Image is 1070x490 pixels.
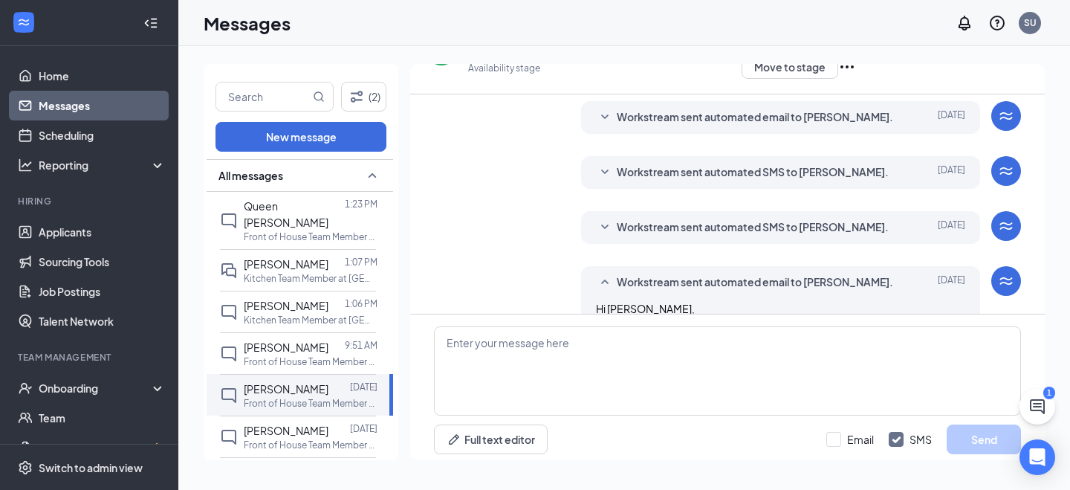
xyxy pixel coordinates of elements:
div: Reporting [39,158,166,173]
svg: WorkstreamLogo [16,15,31,30]
svg: DoubleChat [220,262,238,280]
svg: Filter [348,88,366,106]
p: 1:06 PM [345,297,377,310]
span: [PERSON_NAME] [244,341,328,354]
svg: Analysis [18,158,33,173]
button: Send [947,425,1021,454]
p: [DATE] [350,422,377,435]
button: Filter (2) [341,82,386,112]
p: Front of House Team Member at [GEOGRAPHIC_DATA] [244,397,377,410]
input: Search [216,83,310,111]
svg: SmallChevronUp [596,274,614,291]
svg: Notifications [956,14,973,32]
h1: Messages [204,10,291,36]
a: Scheduling [39,120,166,150]
a: Messages [39,91,166,120]
div: 1 [1043,387,1055,399]
button: ChatActive [1019,389,1055,425]
svg: ChatInactive [220,387,238,404]
div: Team Management [18,351,163,364]
svg: SmallChevronDown [596,164,614,181]
p: [DATE] [350,381,377,393]
a: Talent Network [39,306,166,336]
a: DocumentsCrown [39,433,166,462]
a: Sourcing Tools [39,247,166,277]
p: Front of House Team Member at [GEOGRAPHIC_DATA] [244,439,377,451]
svg: ChatInactive [220,212,238,230]
span: Queen [PERSON_NAME] [244,199,328,229]
svg: SmallChevronUp [363,167,381,184]
svg: WorkstreamLogo [997,162,1015,180]
svg: ChatInactive [220,428,238,446]
p: Hi [PERSON_NAME], [596,300,966,317]
button: Move to stage [742,55,838,79]
button: Full text editorPen [434,425,548,454]
p: Front of House Team Member at [GEOGRAPHIC_DATA] [244,231,377,243]
div: Onboarding [39,381,153,396]
svg: MagnifyingGlass [313,91,325,103]
svg: UserCheck [18,381,33,396]
div: Hiring [18,195,163,207]
span: Workstream sent automated SMS to [PERSON_NAME]. [617,164,889,181]
span: Workstream sent automated email to [PERSON_NAME]. [617,274,893,291]
div: Open Intercom Messenger [1019,439,1055,475]
svg: WorkstreamLogo [997,272,1015,290]
svg: ChatActive [1028,398,1046,416]
a: Job Postings [39,277,166,306]
svg: ChatInactive [220,303,238,321]
span: [PERSON_NAME] [244,382,328,396]
button: New message [215,122,386,152]
svg: ChatInactive [220,345,238,363]
div: SU [1024,16,1037,29]
p: 1:23 PM [345,198,377,210]
span: [DATE] [938,219,965,236]
p: 1:07 PM [345,256,377,268]
span: [PERSON_NAME] [244,424,328,437]
p: 9:51 AM [345,339,377,352]
svg: SmallChevronDown [596,219,614,236]
svg: Pen [447,432,461,447]
a: Team [39,403,166,433]
p: Kitchen Team Member at [GEOGRAPHIC_DATA] [244,272,377,285]
span: Workstream sent automated SMS to [PERSON_NAME]. [617,219,889,236]
svg: Collapse [143,16,158,30]
span: Workstream sent automated email to [PERSON_NAME]. [617,109,893,126]
svg: Ellipses [838,58,856,76]
svg: QuestionInfo [988,14,1006,32]
span: All messages [218,168,283,183]
p: Front of House Team Member at [GEOGRAPHIC_DATA] [244,355,377,368]
a: Home [39,61,166,91]
svg: Settings [18,460,33,475]
span: [DATE] [938,274,965,291]
span: [DATE] [938,164,965,181]
span: [PERSON_NAME] [244,257,328,271]
svg: WorkstreamLogo [997,217,1015,235]
svg: SmallChevronDown [596,109,614,126]
span: [PERSON_NAME] [244,299,328,312]
a: Applicants [39,217,166,247]
p: Kitchen Team Member at [GEOGRAPHIC_DATA] [244,314,377,326]
div: Switch to admin view [39,460,143,475]
span: [DATE] [938,109,965,126]
svg: WorkstreamLogo [997,107,1015,125]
